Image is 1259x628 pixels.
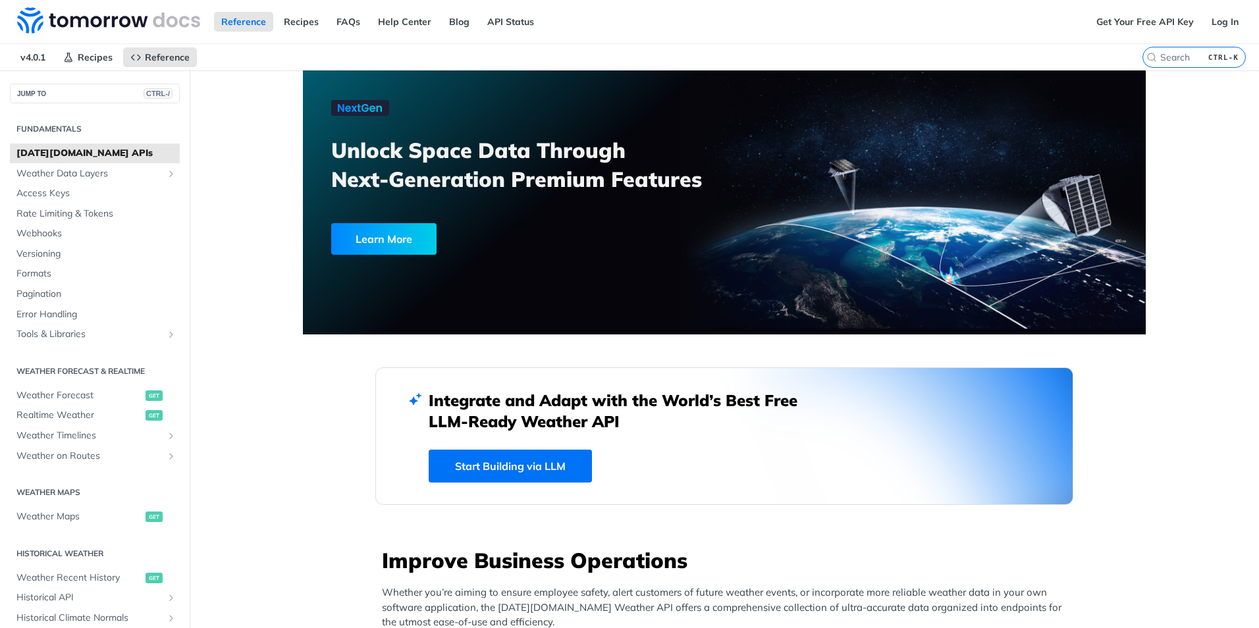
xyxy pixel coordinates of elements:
a: Weather on RoutesShow subpages for Weather on Routes [10,446,180,466]
a: Reference [214,12,273,32]
span: Webhooks [16,227,176,240]
a: Weather Mapsget [10,507,180,527]
a: Help Center [371,12,439,32]
a: Pagination [10,284,180,304]
span: Tools & Libraries [16,328,163,341]
button: Show subpages for Historical API [166,592,176,603]
span: Weather Timelines [16,429,163,442]
h2: Integrate and Adapt with the World’s Best Free LLM-Ready Weather API [429,390,817,432]
span: Formats [16,267,176,280]
button: Show subpages for Weather Data Layers [166,169,176,179]
span: Historical API [16,591,163,604]
div: Learn More [331,223,437,255]
h2: Weather Maps [10,486,180,498]
span: get [146,511,163,522]
a: Recipes [56,47,120,67]
button: Show subpages for Weather Timelines [166,431,176,441]
a: Start Building via LLM [429,450,592,483]
h2: Historical Weather [10,548,180,560]
span: Weather Forecast [16,389,142,402]
button: Show subpages for Tools & Libraries [166,329,176,340]
a: API Status [480,12,541,32]
h3: Unlock Space Data Through Next-Generation Premium Features [331,136,739,194]
svg: Search [1146,52,1157,63]
span: Historical Climate Normals [16,612,163,625]
span: get [146,573,163,583]
span: Weather Data Layers [16,167,163,180]
span: Rate Limiting & Tokens [16,207,176,221]
button: Show subpages for Historical Climate Normals [166,613,176,623]
img: NextGen [331,100,389,116]
span: Error Handling [16,308,176,321]
span: CTRL-/ [144,88,173,99]
span: [DATE][DOMAIN_NAME] APIs [16,147,176,160]
span: get [146,410,163,421]
span: v4.0.1 [13,47,53,67]
h3: Improve Business Operations [382,546,1073,575]
span: Weather Recent History [16,571,142,585]
a: Weather Recent Historyget [10,568,180,588]
a: Webhooks [10,224,180,244]
a: Formats [10,264,180,284]
a: Get Your Free API Key [1089,12,1201,32]
h2: Weather Forecast & realtime [10,365,180,377]
a: [DATE][DOMAIN_NAME] APIs [10,144,180,163]
a: Tools & LibrariesShow subpages for Tools & Libraries [10,325,180,344]
span: Realtime Weather [16,409,142,422]
a: Log In [1204,12,1246,32]
a: Versioning [10,244,180,264]
a: Error Handling [10,305,180,325]
kbd: CTRL-K [1205,51,1242,64]
a: FAQs [329,12,367,32]
a: Weather TimelinesShow subpages for Weather Timelines [10,426,180,446]
a: Reference [123,47,197,67]
a: Access Keys [10,184,180,203]
img: Tomorrow.io Weather API Docs [17,7,200,34]
span: Weather on Routes [16,450,163,463]
button: JUMP TOCTRL-/ [10,84,180,103]
button: Show subpages for Weather on Routes [166,451,176,461]
a: Weather Data LayersShow subpages for Weather Data Layers [10,164,180,184]
span: Reference [145,51,190,63]
span: Versioning [16,248,176,261]
span: Recipes [78,51,113,63]
a: Blog [442,12,477,32]
a: Learn More [331,223,657,255]
span: Access Keys [16,187,176,200]
a: Historical APIShow subpages for Historical API [10,588,180,608]
h2: Fundamentals [10,123,180,135]
a: Historical Climate NormalsShow subpages for Historical Climate Normals [10,608,180,628]
a: Rate Limiting & Tokens [10,204,180,224]
span: Pagination [16,288,176,301]
a: Weather Forecastget [10,386,180,406]
span: get [146,390,163,401]
a: Realtime Weatherget [10,406,180,425]
span: Weather Maps [16,510,142,523]
a: Recipes [277,12,326,32]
